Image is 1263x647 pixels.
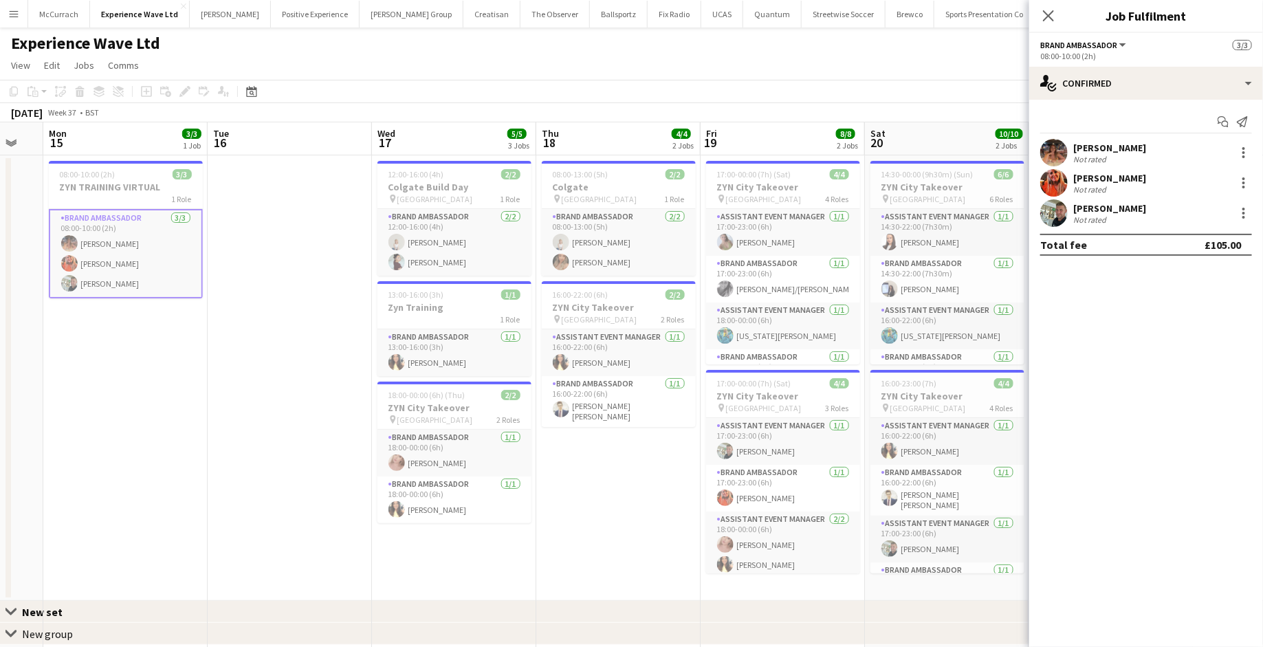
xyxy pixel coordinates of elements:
app-job-card: 08:00-10:00 (2h)3/3ZYN TRAINING VIRTUAL1 RoleBrand Ambassador3/308:00-10:00 (2h)[PERSON_NAME][PER... [49,161,203,298]
h3: ZYN City Takeover [542,301,696,314]
a: Jobs [68,56,100,74]
span: 2/2 [666,169,685,179]
span: View [11,59,30,72]
span: 6/6 [994,169,1013,179]
app-card-role: Assistant Event Manager2/218:00-00:00 (6h)[PERSON_NAME][PERSON_NAME] [706,512,860,578]
span: 17:00-00:00 (7h) (Sat) [717,378,791,388]
app-job-card: 18:00-00:00 (6h) (Thu)2/2ZYN City Takeover [GEOGRAPHIC_DATA]2 RolesBrand Ambassador1/118:00-00:00... [377,382,531,523]
div: 2 Jobs [837,140,858,151]
span: 1 Role [501,314,520,325]
app-job-card: 13:00-16:00 (3h)1/1Zyn Training1 RoleBrand Ambassador1/113:00-16:00 (3h)[PERSON_NAME] [377,281,531,376]
span: 2/2 [666,289,685,300]
button: Quantum [743,1,802,28]
h3: ZYN City Takeover [870,390,1024,402]
app-card-role: Brand Ambassador3/308:00-10:00 (2h)[PERSON_NAME][PERSON_NAME][PERSON_NAME] [49,209,203,298]
app-card-role: Brand Ambassador1/113:00-16:00 (3h)[PERSON_NAME] [377,329,531,376]
span: 15 [47,135,67,151]
span: 3/3 [1233,40,1252,50]
div: 2 Jobs [672,140,694,151]
span: 12:00-16:00 (4h) [388,169,444,179]
div: Not rated [1073,154,1109,164]
div: 2 Jobs [996,140,1022,151]
button: UCAS [701,1,743,28]
app-job-card: 14:30-00:00 (9h30m) (Sun)6/6ZYN City Takeover [GEOGRAPHIC_DATA]6 RolesAssistant Event Manager1/11... [870,161,1024,364]
h3: Zyn Training [377,301,531,314]
span: 4/4 [672,129,691,139]
span: [GEOGRAPHIC_DATA] [397,415,473,425]
span: 5/5 [507,129,527,139]
span: 14:30-00:00 (9h30m) (Sun) [881,169,974,179]
button: [PERSON_NAME] [190,1,271,28]
span: 4 Roles [826,194,849,204]
app-job-card: 12:00-16:00 (4h)2/2Colgate Build Day [GEOGRAPHIC_DATA]1 RoleBrand Ambassador2/212:00-16:00 (4h)[P... [377,161,531,276]
div: Confirmed [1029,67,1263,100]
button: Streetwise Soccer [802,1,886,28]
div: [PERSON_NAME] [1073,172,1146,184]
h3: ZYN TRAINING VIRTUAL [49,181,203,193]
div: 17:00-00:00 (7h) (Sat)4/4ZYN City Takeover [GEOGRAPHIC_DATA]3 RolesAssistant Event Manager1/117:0... [706,370,860,573]
div: Not rated [1073,184,1109,195]
span: 2 Roles [497,415,520,425]
div: £105.00 [1205,238,1241,252]
span: 16:00-22:00 (6h) [553,289,608,300]
div: 3 Jobs [508,140,529,151]
h3: ZYN City Takeover [706,181,860,193]
span: 17 [375,135,395,151]
span: [GEOGRAPHIC_DATA] [562,194,637,204]
app-card-role: Brand Ambassador2/208:00-13:00 (5h)[PERSON_NAME][PERSON_NAME] [542,209,696,276]
span: 13:00-16:00 (3h) [388,289,444,300]
span: 16:00-23:00 (7h) [881,378,937,388]
h3: ZYN City Takeover [706,390,860,402]
h3: ZYN City Takeover [870,181,1024,193]
app-card-role: Brand Ambassador1/114:30-22:00 (7h30m)[PERSON_NAME] [870,256,1024,303]
span: Brand Ambassador [1040,40,1117,50]
span: 10/10 [996,129,1023,139]
button: [PERSON_NAME] Group [360,1,463,28]
span: Wed [377,127,395,140]
div: 08:00-10:00 (2h) [1040,51,1252,61]
a: Edit [39,56,65,74]
div: [DATE] [11,106,43,120]
button: Creatisan [463,1,520,28]
span: 1 Role [172,194,192,204]
span: [GEOGRAPHIC_DATA] [726,194,802,204]
button: Brand Ambassador [1040,40,1128,50]
span: 3 Roles [826,403,849,413]
span: 1 Role [665,194,685,204]
span: 18:00-00:00 (6h) (Thu) [388,390,465,400]
div: Not rated [1073,215,1109,225]
span: 3/3 [173,169,192,179]
button: Ballsportz [590,1,648,28]
span: [GEOGRAPHIC_DATA] [890,194,966,204]
h3: Job Fulfilment [1029,7,1263,25]
app-card-role: Assistant Event Manager1/117:00-23:00 (6h)[PERSON_NAME] [706,209,860,256]
div: [PERSON_NAME] [1073,142,1146,154]
span: [GEOGRAPHIC_DATA] [562,314,637,325]
app-job-card: 16:00-22:00 (6h)2/2ZYN City Takeover [GEOGRAPHIC_DATA]2 RolesAssistant Event Manager1/116:00-22:0... [542,281,696,427]
button: Experience Wave Ltd [90,1,190,28]
span: 6 Roles [990,194,1013,204]
app-card-role: Brand Ambassador1/117:00-23:00 (6h)[PERSON_NAME]/[PERSON_NAME] [706,256,860,303]
span: 1/1 [501,289,520,300]
span: Sat [870,127,886,140]
span: 2/2 [501,390,520,400]
button: McCurrach [28,1,90,28]
app-card-role: Brand Ambassador1/116:00-22:00 (6h) [870,349,1024,396]
span: 08:00-13:00 (5h) [553,169,608,179]
button: Fix Radio [648,1,701,28]
app-card-role: Brand Ambassador1/118:00-00:00 (6h)[PERSON_NAME] [377,430,531,476]
app-card-role: Brand Ambassador1/118:00-00:00 (6h) [706,349,860,396]
div: 08:00-13:00 (5h)2/2Colgate [GEOGRAPHIC_DATA]1 RoleBrand Ambassador2/208:00-13:00 (5h)[PERSON_NAME... [542,161,696,276]
span: 19 [704,135,717,151]
app-card-role: Assistant Event Manager1/117:00-23:00 (6h)[PERSON_NAME] [706,418,860,465]
span: 18 [540,135,559,151]
h3: Colgate Build Day [377,181,531,193]
span: Week 37 [45,107,80,118]
span: 4 Roles [990,403,1013,413]
span: 17:00-00:00 (7h) (Sat) [717,169,791,179]
app-job-card: 16:00-23:00 (7h)4/4ZYN City Takeover [GEOGRAPHIC_DATA]4 RolesAssistant Event Manager1/116:00-22:0... [870,370,1024,573]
